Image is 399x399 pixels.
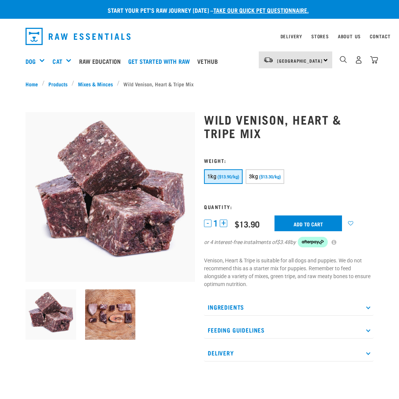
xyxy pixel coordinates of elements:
a: About Us [338,35,361,38]
div: $13.90 [235,219,259,229]
span: 1kg [207,173,216,179]
img: 1171 Venison Heart Tripe Mix 01 [25,289,76,340]
img: Raw Essentials Logo [25,28,130,45]
span: ($13.30/kg) [259,175,281,179]
a: Stores [311,35,329,38]
img: Afterpay [298,237,328,247]
a: Delivery [280,35,302,38]
h1: Wild Venison, Heart & Tripe Mix [204,113,373,140]
a: Home [25,80,42,88]
img: user.png [355,56,363,64]
a: Dog [25,57,36,66]
span: $3.48 [277,238,290,246]
img: home-icon@2x.png [370,56,378,64]
a: Vethub [195,46,223,76]
a: Cat [52,57,62,66]
button: 3kg ($13.30/kg) [246,169,284,184]
img: van-moving.png [263,57,273,63]
div: or 4 interest-free instalments of by [204,237,373,247]
p: Delivery [204,345,373,361]
nav: breadcrumbs [25,80,373,88]
p: Feeding Guidelines [204,322,373,339]
img: Assortment of Raw Essentials Ingredients Including, Fillets Of Goat, Venison, Wallaby, Salmon, An... [85,289,136,340]
a: Get started with Raw [126,46,195,76]
a: Raw Education [77,46,126,76]
a: Contact [370,35,391,38]
nav: dropdown navigation [19,25,379,48]
h3: Weight: [204,158,373,163]
a: Mixes & Minces [74,80,117,88]
p: Ingredients [204,299,373,316]
button: 1kg ($13.90/kg) [204,169,243,184]
button: - [204,220,211,227]
img: 1171 Venison Heart Tripe Mix 01 [25,112,195,282]
p: Venison, Heart & Tripe is suitable for all dogs and puppies. We do not recommend this as a starte... [204,257,373,288]
img: home-icon-1@2x.png [340,56,347,63]
span: 1 [213,220,218,227]
h3: Quantity: [204,204,373,209]
span: ($13.90/kg) [217,175,239,179]
button: + [220,220,227,227]
span: 3kg [249,173,258,179]
span: [GEOGRAPHIC_DATA] [277,59,322,62]
a: take our quick pet questionnaire. [213,8,309,12]
input: Add to cart [274,215,342,231]
a: Products [45,80,72,88]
